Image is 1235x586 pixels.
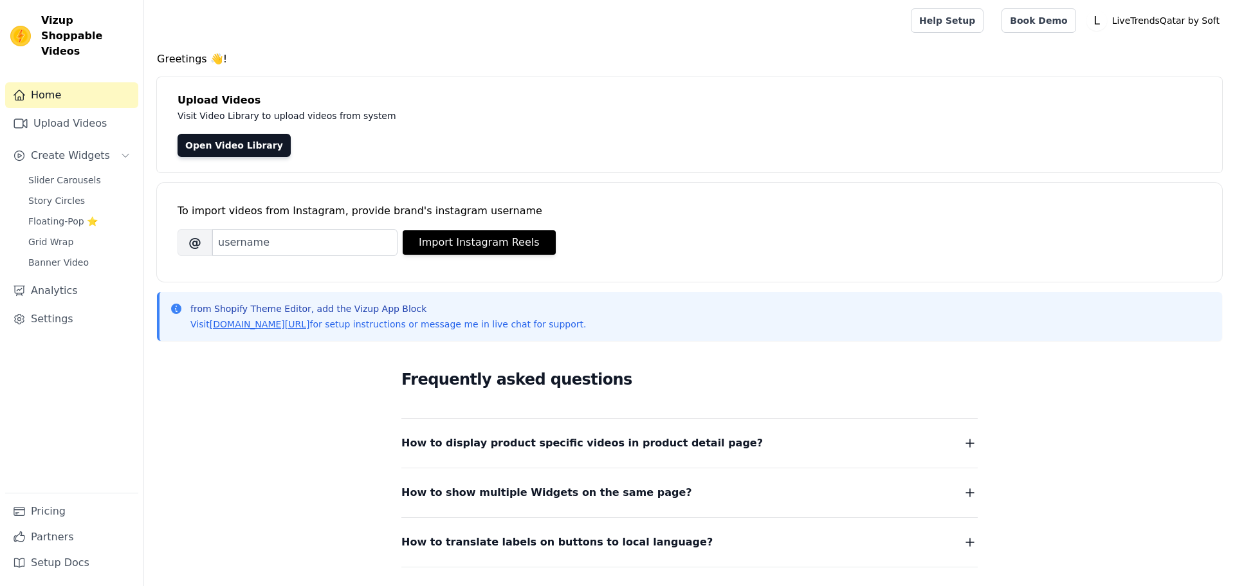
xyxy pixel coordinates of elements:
a: Story Circles [21,192,138,210]
a: [DOMAIN_NAME][URL] [210,319,310,329]
span: How to translate labels on buttons to local language? [401,533,713,551]
span: Create Widgets [31,148,110,163]
a: Open Video Library [178,134,291,157]
text: L [1093,14,1100,27]
button: How to translate labels on buttons to local language? [401,533,978,551]
button: Import Instagram Reels [403,230,556,255]
a: Help Setup [911,8,983,33]
a: Pricing [5,499,138,524]
span: @ [178,229,212,256]
a: Setup Docs [5,550,138,576]
a: Floating-Pop ⭐ [21,212,138,230]
a: Analytics [5,278,138,304]
a: Book Demo [1002,8,1075,33]
img: Vizup [10,26,31,46]
p: from Shopify Theme Editor, add the Vizup App Block [190,302,586,315]
span: Slider Carousels [28,174,101,187]
a: Partners [5,524,138,550]
a: Grid Wrap [21,233,138,251]
p: Visit Video Library to upload videos from system [178,108,754,124]
p: LiveTrendsQatar by Soft [1107,9,1225,32]
span: How to show multiple Widgets on the same page? [401,484,692,502]
a: Home [5,82,138,108]
span: Story Circles [28,194,85,207]
button: Create Widgets [5,143,138,169]
h2: Frequently asked questions [401,367,978,392]
h4: Upload Videos [178,93,1202,108]
span: Floating-Pop ⭐ [28,215,98,228]
button: L LiveTrendsQatar by Soft [1086,9,1225,32]
a: Upload Videos [5,111,138,136]
h4: Greetings 👋! [157,51,1222,67]
span: How to display product specific videos in product detail page? [401,434,763,452]
button: How to display product specific videos in product detail page? [401,434,978,452]
span: Banner Video [28,256,89,269]
span: Vizup Shoppable Videos [41,13,133,59]
p: Visit for setup instructions or message me in live chat for support. [190,318,586,331]
a: Slider Carousels [21,171,138,189]
span: Grid Wrap [28,235,73,248]
a: Banner Video [21,253,138,271]
a: Settings [5,306,138,332]
input: username [212,229,398,256]
div: To import videos from Instagram, provide brand's instagram username [178,203,1202,219]
button: How to show multiple Widgets on the same page? [401,484,978,502]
